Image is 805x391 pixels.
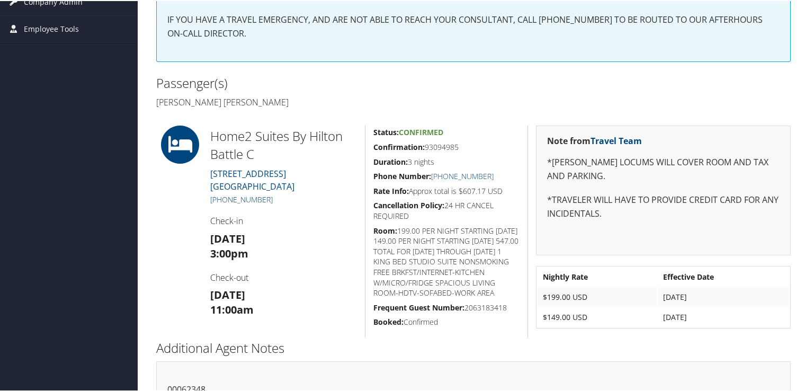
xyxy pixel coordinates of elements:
h5: Confirmed [373,316,520,326]
th: Effective Date [658,266,789,286]
strong: Cancellation Policy: [373,199,444,209]
strong: Frequent Guest Number: [373,301,464,312]
strong: Room: [373,225,397,235]
p: *[PERSON_NAME] LOCUMS WILL COVER ROOM AND TAX AND PARKING. [547,155,780,182]
strong: [DATE] [210,287,245,301]
h2: Home2 Suites By Hilton Battle C [210,126,357,162]
strong: Duration: [373,156,408,166]
td: [DATE] [658,307,789,326]
h2: Passenger(s) [156,73,466,91]
strong: Phone Number: [373,170,431,180]
a: [PHONE_NUMBER] [431,170,494,180]
h2: Additional Agent Notes [156,338,791,356]
strong: 3:00pm [210,245,248,260]
h4: Check-out [210,271,357,282]
a: Travel Team [591,134,642,146]
strong: Booked: [373,316,404,326]
td: [DATE] [658,287,789,306]
h5: 93094985 [373,141,520,152]
strong: Note from [547,134,642,146]
td: $149.00 USD [538,307,657,326]
strong: 11:00am [210,301,254,316]
h4: [PERSON_NAME] [PERSON_NAME] [156,95,466,107]
span: Employee Tools [24,15,79,41]
h5: 199.00 PER NIGHT STARTING [DATE] 149.00 PER NIGHT STARTING [DATE] 547.00 TOTAL FOR [DATE] THROUGH... [373,225,520,297]
h5: 3 nights [373,156,520,166]
span: Confirmed [399,126,443,136]
strong: Rate Info: [373,185,409,195]
th: Nightly Rate [538,266,657,286]
p: *TRAVELER WILL HAVE TO PROVIDE CREDIT CARD FOR ANY INCIDENTALS. [547,192,780,219]
h5: 2063183418 [373,301,520,312]
h5: Approx total is $607.17 USD [373,185,520,196]
strong: Status: [373,126,399,136]
td: $199.00 USD [538,287,657,306]
h5: 24 HR CANCEL REQUIRED [373,199,520,220]
strong: Confirmation: [373,141,425,151]
a: [STREET_ADDRESS][GEOGRAPHIC_DATA] [210,167,294,191]
strong: [DATE] [210,230,245,245]
a: [PHONE_NUMBER] [210,193,273,203]
p: IF YOU HAVE A TRAVEL EMERGENCY, AND ARE NOT ABLE TO REACH YOUR CONSULTANT, CALL [PHONE_NUMBER] TO... [167,12,780,39]
h4: Check-in [210,214,357,226]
